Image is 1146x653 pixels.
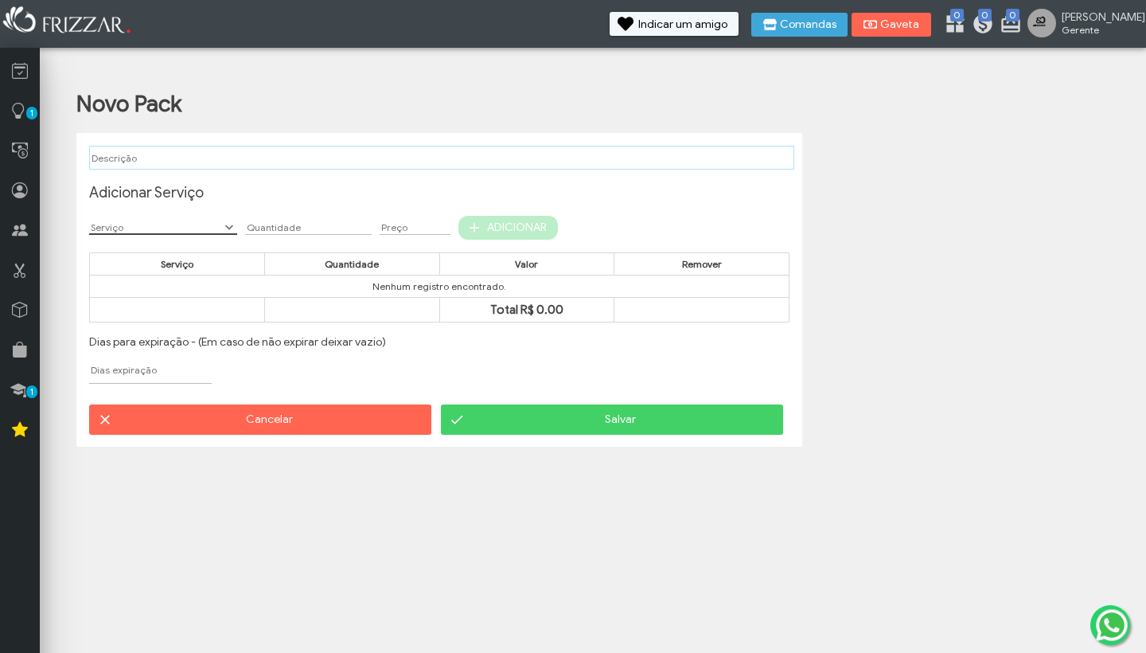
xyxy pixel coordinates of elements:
th: Remover [614,252,789,275]
img: whatsapp.png [1093,606,1131,644]
td: Total R$ 0.00 [439,297,614,322]
span: Gaveta [880,19,920,30]
span: Remover [682,258,722,270]
input: Quantidade [245,220,372,235]
span: 0 [978,9,992,22]
a: [PERSON_NAME] Gerente [1027,9,1138,41]
input: Preço [380,220,450,235]
button: Cancelar [89,405,431,435]
button: Comandas [751,13,848,37]
td: Nenhum registro encontrado. [90,275,789,297]
th: Quantidade [264,252,439,275]
a: 0 [944,13,960,38]
input: Serviço [89,220,237,235]
h3: Adicionar Serviço [89,184,789,201]
span: Gerente [1062,24,1133,36]
h1: Novo Pack [76,90,181,118]
span: Comandas [780,19,836,30]
a: 0 [1000,13,1015,38]
span: Quantidade [325,258,379,270]
span: Valor [515,258,538,270]
button: Show Options [221,220,237,236]
button: Salvar [441,405,783,435]
a: 0 [972,13,988,38]
span: [PERSON_NAME] [1062,10,1133,24]
input: Dias expiração [89,357,212,384]
span: Salvar [470,408,772,432]
span: Indicar um amigo [638,19,727,30]
th: Valor [439,252,614,275]
span: Dias para expiração - (Em caso de não expirar deixar vazio) [89,335,386,349]
span: 1 [26,107,37,119]
span: Cancelar [118,408,420,432]
span: 0 [950,9,964,22]
span: 1 [26,385,37,398]
button: Gaveta [852,13,931,37]
span: 0 [1006,9,1019,22]
input: Descrição [89,146,794,170]
button: Indicar um amigo [610,12,739,36]
th: Serviço [90,252,265,275]
span: Serviço [161,258,193,270]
